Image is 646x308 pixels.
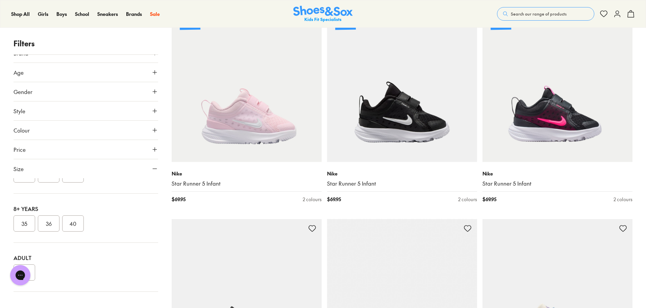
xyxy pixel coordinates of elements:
button: Size [14,159,158,178]
span: Girls [38,10,48,17]
span: Price [14,145,26,153]
button: Colour [14,121,158,140]
a: Boys [56,10,67,18]
p: Nike [327,170,477,177]
button: Search our range of products [497,7,594,21]
a: New In [172,12,322,162]
a: Brands [126,10,142,18]
p: Nike [482,170,632,177]
span: Gender [14,88,32,96]
div: 2 colours [303,196,322,203]
a: Shop All [11,10,30,18]
a: Girls [38,10,48,18]
button: Gender [14,82,158,101]
button: Age [14,63,158,82]
p: Filters [14,38,158,49]
p: New In [491,20,511,30]
button: 40 [62,215,84,232]
span: School [75,10,89,17]
div: 2 colours [614,196,632,203]
a: New In [482,12,632,162]
p: Nike [172,170,322,177]
span: $ 69.95 [172,196,185,203]
div: 2 colours [458,196,477,203]
span: Sneakers [97,10,118,17]
span: $ 69.95 [327,196,341,203]
div: 8+ Years [14,205,158,213]
a: New In [327,12,477,162]
a: Star Runner 5 Infant [482,180,632,187]
span: Style [14,107,25,115]
button: 35 [14,215,35,232]
div: Adult [14,254,158,262]
button: Price [14,140,158,159]
span: Colour [14,126,30,134]
a: School [75,10,89,18]
span: Age [14,68,24,76]
a: Shoes & Sox [293,6,353,22]
img: SNS_Logo_Responsive.svg [293,6,353,22]
button: 36 [38,215,59,232]
button: Style [14,101,158,120]
span: Shop All [11,10,30,17]
span: Search our range of products [511,11,567,17]
span: Size [14,165,24,173]
span: $ 69.95 [482,196,496,203]
p: New In [335,20,356,30]
a: Star Runner 5 Infant [327,180,477,187]
span: Sale [150,10,160,17]
p: New In [180,20,200,30]
a: Star Runner 5 Infant [172,180,322,187]
span: Boys [56,10,67,17]
iframe: Gorgias live chat messenger [7,263,34,288]
a: Sale [150,10,160,18]
a: Sneakers [97,10,118,18]
span: Brands [126,10,142,17]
